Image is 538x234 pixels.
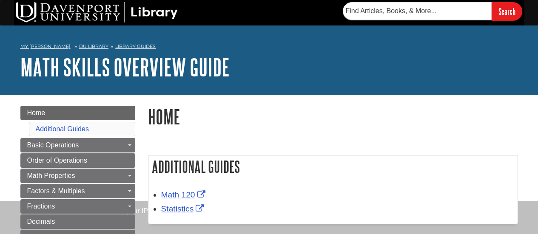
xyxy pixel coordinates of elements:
[27,187,85,195] span: Factors & Multiples
[161,190,208,199] a: Link opens in new window
[27,157,87,164] span: Order of Operations
[27,172,75,179] span: Math Properties
[20,184,135,198] a: Factors & Multiples
[16,2,178,23] img: DU Library
[36,125,89,133] a: Additional Guides
[27,203,55,210] span: Fractions
[115,43,156,49] a: Library Guides
[27,218,55,225] span: Decimals
[161,204,206,213] a: Link opens in new window
[79,43,108,49] a: DU Library
[20,41,518,54] nav: breadcrumb
[343,2,492,20] input: Find Articles, Books, & More...
[20,153,135,168] a: Order of Operations
[343,2,522,20] form: Searches DU Library's articles, books, and more
[20,43,71,50] a: My [PERSON_NAME]
[148,106,518,127] h1: Home
[27,109,46,116] span: Home
[20,54,230,80] a: Math Skills Overview Guide
[20,214,135,229] a: Decimals
[492,2,522,20] input: Search
[27,141,79,149] span: Basic Operations
[148,155,518,178] h2: Additional Guides
[20,199,135,214] a: Fractions
[20,138,135,152] a: Basic Operations
[20,169,135,183] a: Math Properties
[20,106,135,120] a: Home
